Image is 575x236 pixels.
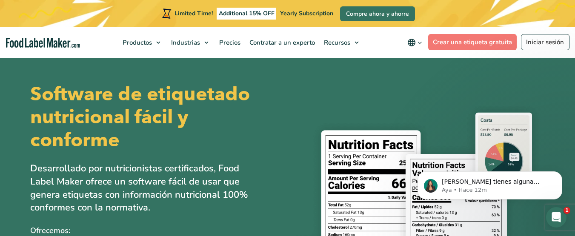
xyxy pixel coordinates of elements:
[30,162,252,214] p: Desarrollado por nutricionistas certificados, Food Label Maker ofrece un software fácil de usar q...
[167,27,213,58] a: Industrias
[245,27,318,58] a: Contratar a un experto
[320,27,363,58] a: Recursos
[217,8,277,20] span: Additional 15% OFF
[217,38,241,47] span: Precios
[321,38,351,47] span: Recursos
[118,27,165,58] a: Productos
[175,9,213,17] span: Limited Time!
[169,38,201,47] span: Industrias
[120,38,153,47] span: Productos
[280,9,333,17] span: Yearly Subscription
[428,34,517,50] a: Crear una etiqueta gratuita
[564,207,570,214] span: 1
[405,154,575,213] iframe: Intercom notifications mensaje
[215,27,243,58] a: Precios
[30,83,281,152] h1: Software de etiquetado nutricional fácil y conforme
[340,6,415,21] a: Compre ahora y ahorre
[546,207,566,227] iframe: Intercom live chat
[521,34,569,50] a: Iniciar sesión
[247,38,316,47] span: Contratar a un experto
